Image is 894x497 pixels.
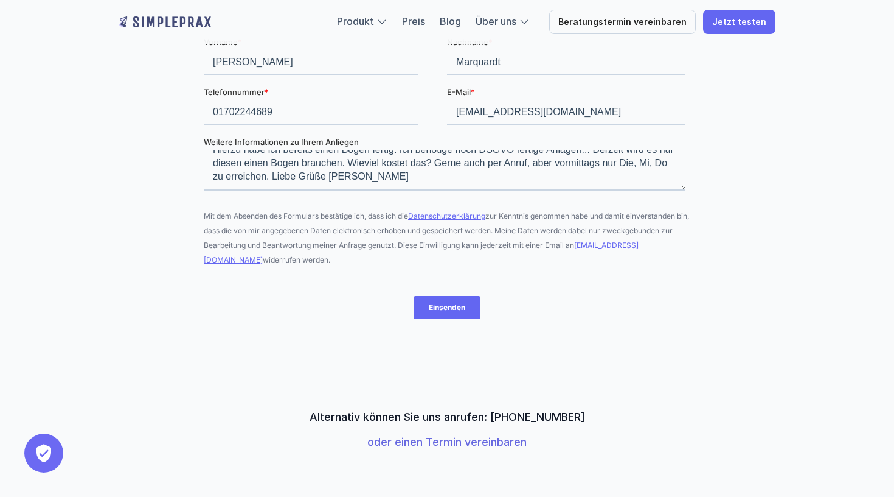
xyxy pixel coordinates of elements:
a: Über uns [476,15,516,27]
a: oder einen Termin vereinbaren [367,435,527,448]
a: Beratungstermin vereinbaren [549,10,696,34]
p: Beratungstermin vereinbaren [558,17,687,27]
input: Einsenden [210,260,277,283]
a: Datenschutzerklärung [204,175,282,185]
iframe: Form 0 [204,36,690,330]
p: Jetzt testen [712,17,766,27]
a: Blog [440,15,461,27]
span: E-Mail [243,51,267,61]
a: Produkt [337,15,374,27]
p: Alternativ können Sie uns anrufen: [PHONE_NUMBER] [310,411,585,424]
a: Preis [402,15,425,27]
a: Jetzt testen [703,10,775,34]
